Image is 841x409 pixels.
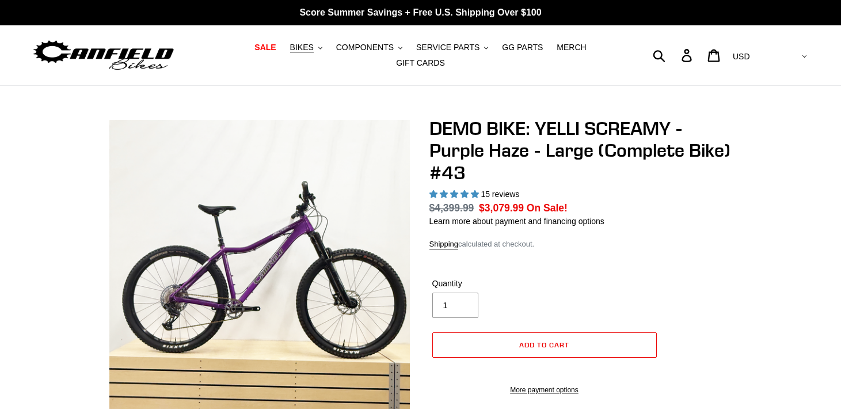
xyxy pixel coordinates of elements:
img: Canfield Bikes [32,37,176,74]
span: SALE [254,43,276,52]
a: SALE [249,40,281,55]
a: MERCH [551,40,592,55]
span: GG PARTS [502,43,543,52]
div: calculated at checkout. [429,238,735,250]
s: $4,399.99 [429,202,474,214]
a: Shipping [429,240,459,249]
button: BIKES [284,40,328,55]
button: COMPONENTS [330,40,408,55]
a: Learn more about payment and financing options [429,217,604,226]
button: SERVICE PARTS [410,40,494,55]
a: More payment options [432,385,657,395]
span: 5.00 stars [429,190,481,199]
span: 15 reviews [481,190,519,199]
span: MERCH [557,43,586,52]
a: GIFT CARDS [390,55,451,71]
span: SERVICE PARTS [416,43,480,52]
h1: DEMO BIKE: YELLI SCREAMY - Purple Haze - Large (Complete Bike) #43 [429,118,735,184]
a: GG PARTS [496,40,549,55]
label: Quantity [432,278,542,290]
span: BIKES [290,43,314,52]
span: Add to cart [519,340,569,349]
span: COMPONENTS [336,43,394,52]
input: Search [659,43,688,68]
button: Add to cart [432,332,657,358]
span: On Sale! [527,200,568,215]
span: GIFT CARDS [396,58,445,68]
span: $3,079.99 [479,202,524,214]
